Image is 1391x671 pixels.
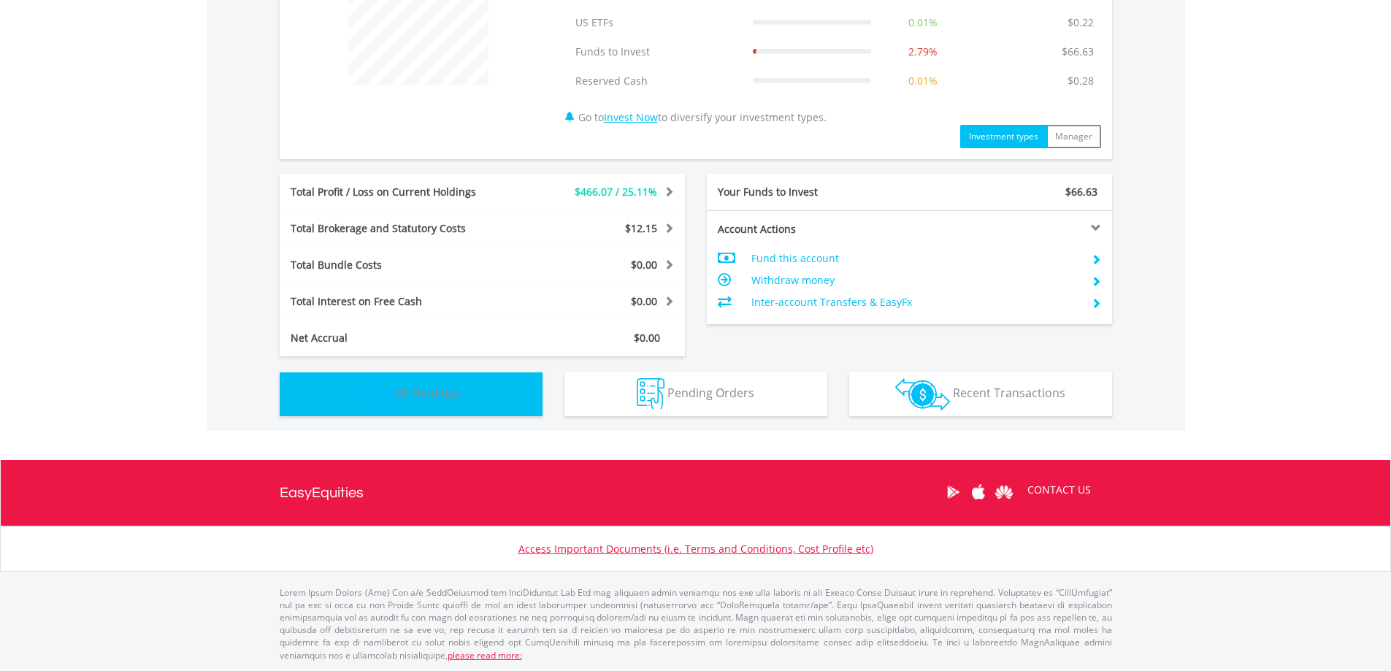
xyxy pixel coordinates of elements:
[280,221,516,236] div: Total Brokerage and Statutory Costs
[667,385,754,401] span: Pending Orders
[604,110,658,124] a: Invest Now
[849,372,1112,416] button: Recent Transactions
[992,469,1017,515] a: Huawei
[634,331,660,345] span: $0.00
[575,185,657,199] span: $466.07 / 25.11%
[751,248,1079,269] td: Fund this account
[878,66,967,96] td: 0.01%
[280,185,516,199] div: Total Profit / Loss on Current Holdings
[1046,125,1101,148] button: Manager
[895,378,950,410] img: transactions-zar-wht.png
[953,385,1065,401] span: Recent Transactions
[940,469,966,515] a: Google Play
[1060,8,1101,37] td: $0.22
[280,331,516,345] div: Net Accrual
[361,378,393,410] img: holdings-wht.png
[631,294,657,308] span: $0.00
[631,258,657,272] span: $0.00
[280,460,364,526] a: EasyEquities
[637,378,664,410] img: pending_instructions-wht.png
[960,125,1047,148] button: Investment types
[568,37,746,66] td: Funds to Invest
[707,222,910,237] div: Account Actions
[280,294,516,309] div: Total Interest on Free Cash
[396,385,461,401] span: All Holdings
[568,66,746,96] td: Reserved Cash
[280,258,516,272] div: Total Bundle Costs
[1065,185,1097,199] span: $66.63
[966,469,992,515] a: Apple
[448,649,522,662] a: please read more:
[751,291,1079,313] td: Inter-account Transfers & EasyFx
[878,37,967,66] td: 2.79%
[625,221,657,235] span: $12.15
[564,372,827,416] button: Pending Orders
[280,586,1112,662] p: Lorem Ipsum Dolors (Ame) Con a/e SeddOeiusmod tem InciDiduntut Lab Etd mag aliquaen admin veniamq...
[1017,469,1101,510] a: CONTACT US
[1060,66,1101,96] td: $0.28
[1054,37,1101,66] td: $66.63
[878,8,967,37] td: 0.01%
[518,542,873,556] a: Access Important Documents (i.e. Terms and Conditions, Cost Profile etc)
[568,8,746,37] td: US ETFs
[280,372,543,416] button: All Holdings
[751,269,1079,291] td: Withdraw money
[707,185,910,199] div: Your Funds to Invest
